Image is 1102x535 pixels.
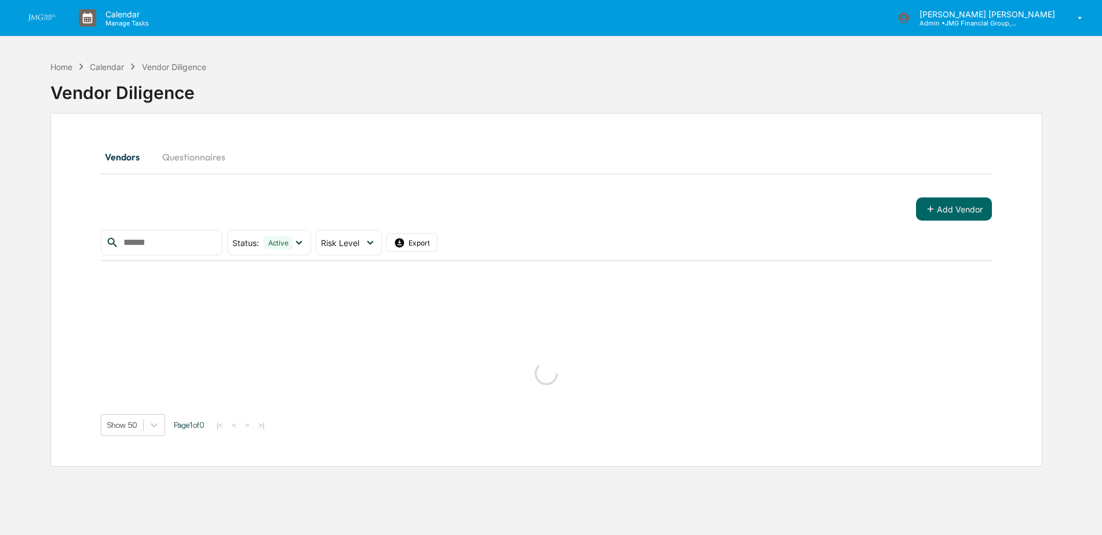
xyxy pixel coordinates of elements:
[153,143,235,171] button: Questionnaires
[321,238,359,248] span: Risk Level
[174,420,205,430] span: Page 1 of 0
[50,62,72,72] div: Home
[264,236,293,250] div: Active
[142,62,206,72] div: Vendor Diligence
[90,62,124,72] div: Calendar
[386,233,437,252] button: Export
[916,197,992,221] button: Add Vendor
[28,14,56,21] img: logo
[232,238,259,248] span: Status :
[254,420,268,430] button: >|
[101,143,992,171] div: secondary tabs example
[242,420,253,430] button: >
[910,19,1018,27] p: Admin • JMG Financial Group, Ltd.
[101,143,153,171] button: Vendors
[50,73,1042,103] div: Vendor Diligence
[213,420,227,430] button: |<
[910,9,1061,19] p: [PERSON_NAME] [PERSON_NAME]
[96,9,155,19] p: Calendar
[96,19,155,27] p: Manage Tasks
[228,420,240,430] button: <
